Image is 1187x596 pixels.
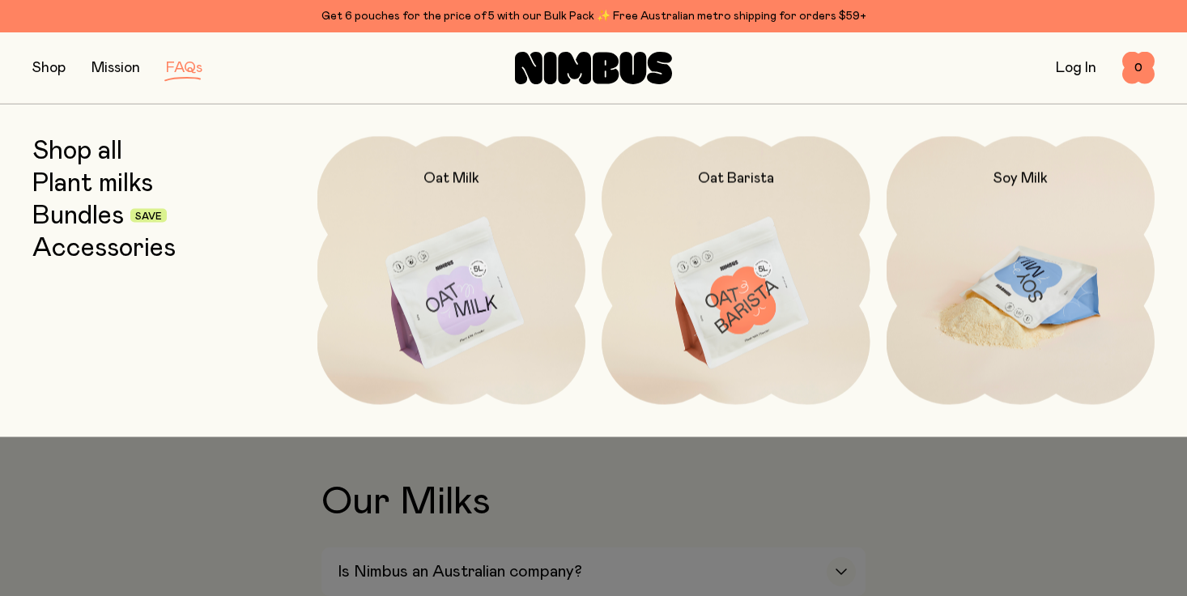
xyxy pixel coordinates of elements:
[698,168,774,188] h2: Oat Barista
[1056,61,1096,75] a: Log In
[32,136,122,165] a: Shop all
[166,61,202,75] a: FAQs
[91,61,140,75] a: Mission
[135,211,162,221] span: Save
[32,6,1155,26] div: Get 6 pouches for the price of 5 with our Bulk Pack ✨ Free Australian metro shipping for orders $59+
[423,168,479,188] h2: Oat Milk
[32,201,124,230] a: Bundles
[317,136,586,405] a: Oat Milk
[887,136,1155,405] a: Soy Milk
[32,168,153,198] a: Plant milks
[602,136,870,405] a: Oat Barista
[1122,52,1155,84] button: 0
[993,168,1048,188] h2: Soy Milk
[32,233,176,262] a: Accessories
